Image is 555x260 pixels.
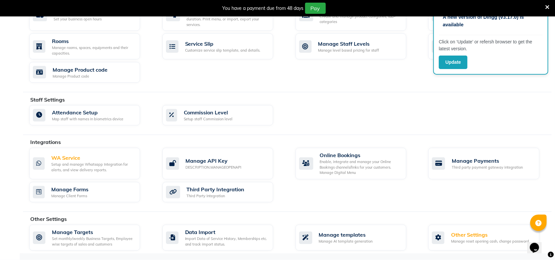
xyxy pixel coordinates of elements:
[186,157,242,165] div: Manage API Key
[51,186,88,194] div: Manage Forms
[54,16,102,22] div: Set your business open hours
[29,148,153,179] a: WA ServiceSetup and manage Whatsapp Integration for alerts, and view delivery reports.
[428,225,552,251] a: Other SettingsManage reset opening cash, change password.
[318,48,379,53] div: Manage level based pricing for staff
[29,34,153,59] a: RoomsManage rooms, spaces, equipments and their capacities.
[162,105,286,126] a: Commission LevelSetup staff Commission level
[187,186,245,194] div: Third Party Integration
[428,148,552,179] a: Manage PaymentsThird party payment gateway integration
[162,182,286,203] a: Third Party IntegrationThird Party Integration
[451,231,530,239] div: Other Settings
[53,74,108,79] div: Manage Product code
[185,236,268,247] div: Import Data of Service History, Memberships etc. and track import status.
[184,117,233,122] div: Setup staff Commission level
[51,154,135,162] div: WA Service
[52,117,123,122] div: Map staff with names in biometrics device
[452,157,523,165] div: Manage Payments
[52,236,135,247] div: Set monthly/weekly Business Targets, Employee wise targets of sales and customers
[428,34,552,59] a: Manage ClientManage Client
[162,34,286,59] a: Service SlipCustomize service slip template, and details.
[439,38,543,52] p: Click on ‘Update’ or refersh browser to get the latest version.
[305,3,326,14] button: Pay
[185,40,261,48] div: Service Slip
[319,239,373,245] div: Manage AI template generation
[443,13,539,28] p: A new version of Dingg (v3.17.0) is available
[296,34,419,59] a: Manage Staff LevelsManage level based pricing for staff
[185,228,268,236] div: Data Import
[527,234,548,253] iframe: chat widget
[187,11,268,28] div: Manage services, categories and their pricing, duration. Print menu, or import, export your servi...
[187,194,245,199] div: Third Party Integration
[452,165,523,171] div: Third party payment gateway integration
[184,109,233,117] div: Commission Level
[296,225,419,251] a: Manage templatesManage AI template generation
[186,165,242,171] div: DESCRIPTION.MANAGEOPENAPI
[296,148,419,179] a: Online BookingsEnable, integrate and manage your Online Bookings channels/links for your customer...
[318,40,379,48] div: Manage Staff Levels
[320,159,401,176] div: Enable, integrate and manage your Online Bookings channels/links for your customers. Manage Digit...
[52,109,123,117] div: Attendance Setup
[319,231,373,239] div: Manage templates
[29,182,153,203] a: Manage FormsManage Client Forms
[52,228,135,236] div: Manage Targets
[185,48,261,53] div: Customize service slip template, and details.
[51,194,88,199] div: Manage Client Forms
[162,148,286,179] a: Manage API KeyDESCRIPTION.MANAGEOPENAPI
[53,66,108,74] div: Manage Product code
[320,152,401,159] div: Online Bookings
[223,5,304,12] div: You have a payment due from 48 days
[439,56,468,69] button: Update
[29,225,153,251] a: Manage TargetsSet monthly/weekly Business Targets, Employee wise targets of sales and customers
[451,239,530,245] div: Manage reset opening cash, change password.
[162,225,286,251] a: Data ImportImport Data of Service History, Memberships etc. and track import status.
[51,162,135,173] div: Setup and manage Whatsapp Integration for alerts, and view delivery reports.
[52,37,135,45] div: Rooms
[29,62,153,83] a: Manage Product codeManage Product code
[29,105,153,126] a: Attendance SetupMap staff with names in biometrics device
[52,45,135,56] div: Manage rooms, spaces, equipments and their capacities.
[320,14,401,25] div: Create and manage product categories, sub-categories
